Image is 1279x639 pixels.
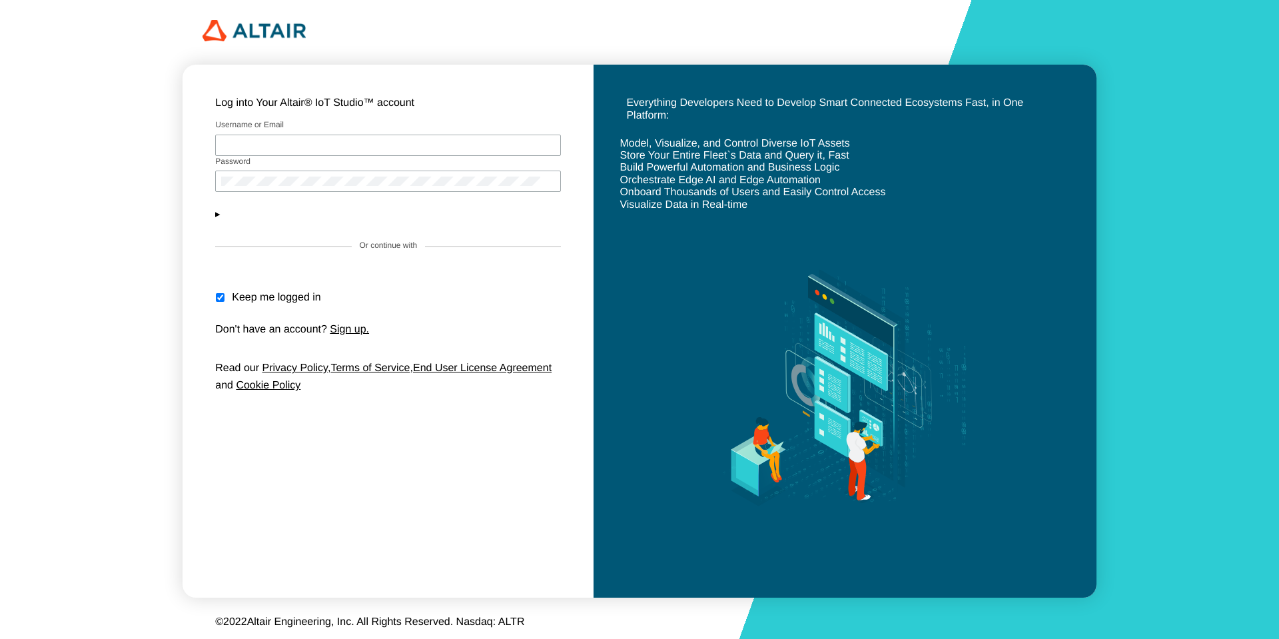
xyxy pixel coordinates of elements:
[262,362,328,374] a: Privacy Policy
[215,208,561,219] button: Need help?
[620,162,839,174] unity-typography: Build Powerful Automation and Business Logic
[215,120,284,129] label: Username or Email
[620,138,849,150] unity-typography: Model, Visualize, and Control Diverse IoT Assets
[215,616,1064,628] p: © Altair Engineering, Inc. All Rights Reserved. Nasdaq: ALTR
[215,293,225,302] input: Keep me logged in
[215,157,250,166] label: Password
[620,199,747,211] unity-typography: Visualize Data in Real-time
[215,360,561,394] p: , ,
[215,380,233,391] span: and
[620,150,849,162] unity-typography: Store Your Entire Fleet`s Data and Query it, Fast
[626,97,1023,121] unity-typography: Everything Developers Need to Develop Smart Connected Ecosystems Fast, in One Platform:
[224,208,275,219] a: Need help?
[236,380,300,391] a: Cookie Policy
[330,324,369,335] a: Sign up.
[232,292,320,304] unity-typography: Keep me logged in
[203,20,306,41] img: 320px-Altair_logo.png
[223,616,247,628] span: 2022
[330,362,410,374] a: Terms of Service
[215,362,259,374] span: Read our
[215,97,414,109] unity-typography: Log into Your Altair® IoT Studio™ account
[413,362,552,374] a: End User License Agreement
[360,241,418,251] label: Or continue with
[703,211,987,565] img: background.svg
[215,324,327,335] span: Don't have an account?
[620,175,821,187] unity-typography: Orchestrate Edge AI and Edge Automation
[620,187,885,199] unity-typography: Onboard Thousands of Users and Easily Control Access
